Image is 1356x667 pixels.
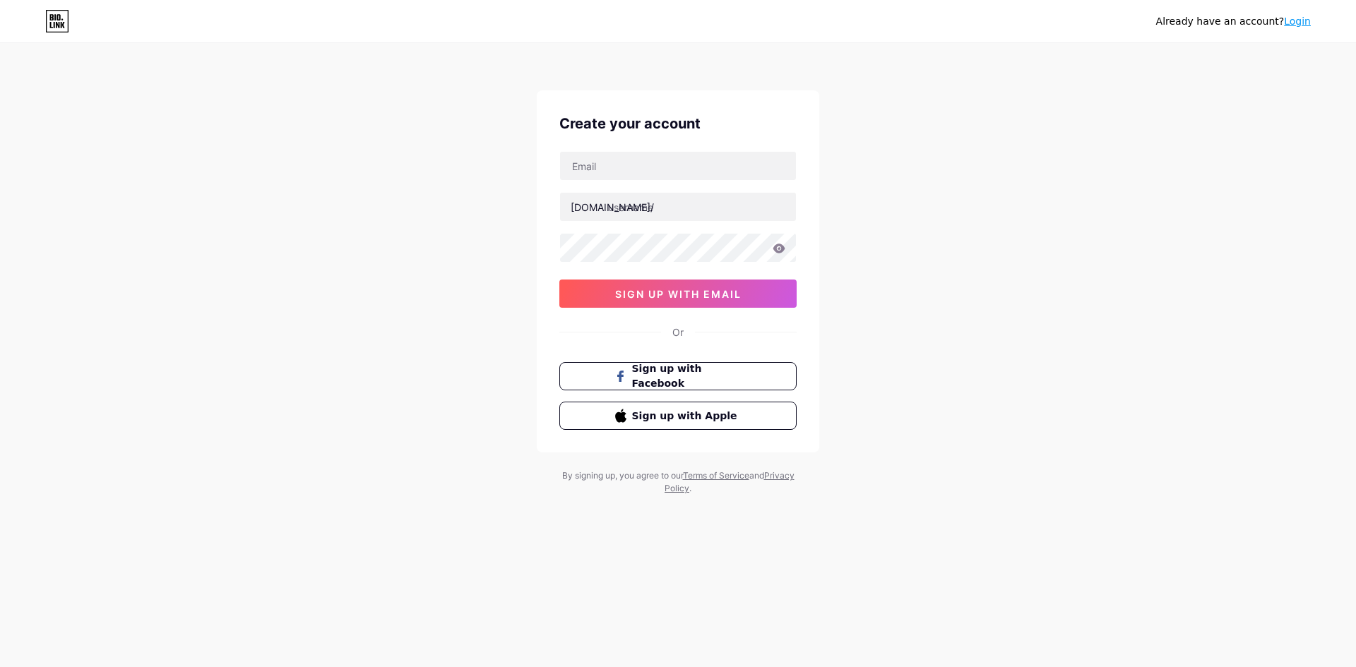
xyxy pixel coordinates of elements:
button: Sign up with Facebook [559,362,797,390]
input: Email [560,152,796,180]
button: sign up with email [559,280,797,308]
div: Already have an account? [1156,14,1311,29]
div: Or [672,325,684,339]
span: sign up with email [615,288,742,300]
span: Sign up with Facebook [632,361,742,391]
div: [DOMAIN_NAME]/ [571,200,654,215]
a: Login [1284,16,1311,27]
button: Sign up with Apple [559,402,797,430]
span: Sign up with Apple [632,409,742,423]
div: Create your account [559,113,797,134]
div: By signing up, you agree to our and . [558,469,798,495]
a: Terms of Service [683,470,749,481]
input: username [560,193,796,221]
